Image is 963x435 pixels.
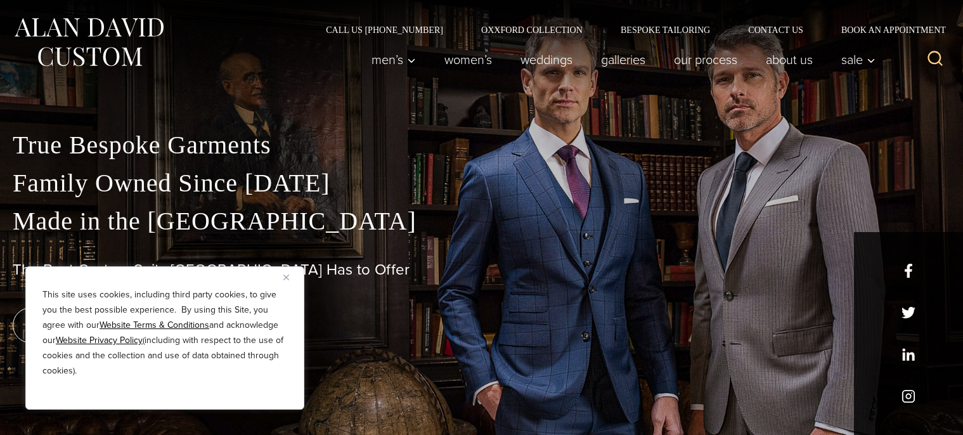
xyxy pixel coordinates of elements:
[920,44,950,75] button: View Search Form
[729,25,822,34] a: Contact Us
[660,47,752,72] a: Our Process
[602,25,729,34] a: Bespoke Tailoring
[587,47,660,72] a: Galleries
[13,308,190,343] a: book an appointment
[283,275,289,280] img: Close
[462,25,602,34] a: Oxxford Collection
[752,47,827,72] a: About Us
[841,53,876,66] span: Sale
[358,47,882,72] nav: Primary Navigation
[372,53,416,66] span: Men’s
[507,47,587,72] a: weddings
[13,261,950,279] h1: The Best Custom Suits [GEOGRAPHIC_DATA] Has to Offer
[13,14,165,70] img: Alan David Custom
[100,318,209,332] a: Website Terms & Conditions
[13,126,950,240] p: True Bespoke Garments Family Owned Since [DATE] Made in the [GEOGRAPHIC_DATA]
[283,269,299,285] button: Close
[822,25,950,34] a: Book an Appointment
[56,334,143,347] a: Website Privacy Policy
[42,287,287,379] p: This site uses cookies, including third party cookies, to give you the best possible experience. ...
[307,25,462,34] a: Call Us [PHONE_NUMBER]
[307,25,950,34] nav: Secondary Navigation
[430,47,507,72] a: Women’s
